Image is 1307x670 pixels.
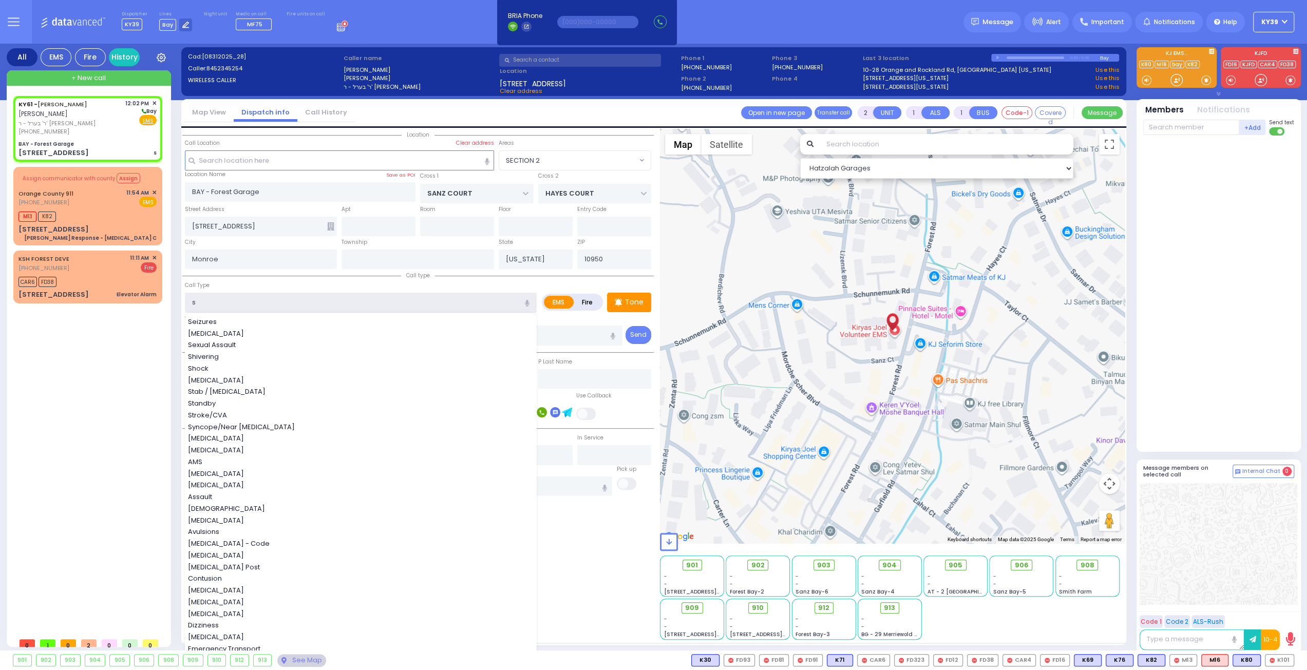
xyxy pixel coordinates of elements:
span: 913 [884,603,895,613]
span: Assault [188,492,216,502]
div: M13 [1169,654,1197,666]
div: FD93 [724,654,755,666]
span: - [861,615,864,623]
label: Cross 2 [538,172,559,180]
span: - [664,580,667,588]
span: [MEDICAL_DATA] - Code [188,539,273,549]
a: Use this [1095,83,1119,91]
div: 908 [159,655,178,666]
span: SECTION 2 [499,151,636,169]
button: Code-1 [1001,106,1032,119]
label: Use Callback [576,392,612,400]
button: Show street map [665,134,701,155]
span: 901 [686,560,698,570]
span: Call type [401,272,435,279]
span: Sanz Bay-6 [795,588,828,596]
span: EMS [139,197,157,207]
span: 2 [81,639,97,647]
label: Location [499,67,677,75]
p: Tone [625,297,643,308]
button: ALS [921,106,950,119]
span: [PHONE_NUMBER] [18,264,69,272]
button: Map camera controls [1099,473,1120,494]
span: ✕ [152,99,157,108]
span: Important [1091,17,1124,27]
u: EMS [143,117,154,125]
div: K101 [1265,654,1294,666]
span: - [861,580,864,588]
a: Map View [184,107,234,117]
button: +Add [1239,120,1266,135]
label: ZIP [577,238,585,246]
div: K69 [1074,654,1102,666]
div: [STREET_ADDRESS] [18,290,89,300]
span: 0 [1282,467,1292,476]
label: KJ EMS... [1136,51,1217,58]
span: Standby [188,398,219,409]
label: Turn off text [1269,126,1285,137]
span: AT - 2 [GEOGRAPHIC_DATA] [927,588,1003,596]
span: FD38 [39,277,56,287]
label: [PHONE_NUMBER] [772,63,823,71]
span: 1 [40,639,55,647]
label: State [499,238,513,246]
span: [MEDICAL_DATA] [188,550,248,561]
label: Room [420,205,435,214]
button: Message [1082,106,1123,119]
a: Open this area in Google Maps (opens a new window) [662,530,696,543]
span: 0 [102,639,117,647]
span: - [993,580,996,588]
button: Covered [1035,106,1066,119]
span: [MEDICAL_DATA] [188,597,248,607]
div: ALS [1201,654,1228,666]
span: 908 [1081,560,1094,570]
a: Dispatch info [234,107,297,117]
label: Night unit [204,11,227,17]
span: - [795,580,799,588]
label: Cad: [188,52,340,61]
span: + New call [71,73,106,83]
label: [PHONE_NUMBER] [681,63,732,71]
label: Cross 1 [420,172,439,180]
a: [STREET_ADDRESS][US_STATE] [863,74,949,83]
button: Code 1 [1140,615,1163,628]
span: Other building occupants [327,222,334,231]
button: UNIT [873,106,901,119]
span: 0 [20,639,35,647]
span: Bay [159,19,176,31]
img: red-radio-icon.svg [1007,658,1012,663]
span: MF75 [247,20,262,28]
div: BLS [1138,654,1165,666]
button: Toggle fullscreen view [1099,134,1120,155]
span: Assign communicator with county [23,175,116,182]
label: Township [342,238,367,246]
span: [MEDICAL_DATA] [188,445,248,455]
div: 912 [231,655,249,666]
label: Pick up [617,465,636,473]
label: Caller: [188,64,340,73]
div: FD16 [1040,654,1070,666]
span: Contusion [188,573,225,584]
h5: Message members on selected call [1143,465,1233,478]
label: Fire [573,296,602,309]
input: Search a contact [499,54,661,67]
span: Smith Farm [1059,588,1092,596]
label: ר' בערל - ר' [PERSON_NAME] [344,83,496,91]
span: - [730,615,733,623]
div: s [154,149,157,157]
span: 8452345254 [206,64,242,72]
button: Assign [117,173,140,183]
span: KY61 - [18,100,37,108]
span: 905 [949,560,962,570]
a: Use this [1095,66,1119,74]
div: K82 [1138,654,1165,666]
img: red-radio-icon.svg [728,658,733,663]
label: Floor [499,205,511,214]
span: 903 [817,560,830,570]
button: Show satellite imagery [701,134,752,155]
span: Notifications [1153,17,1195,27]
span: BRIA Phone [508,11,542,21]
div: FD91 [793,654,823,666]
label: Medic on call [236,11,275,17]
span: ✕ [152,188,157,197]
